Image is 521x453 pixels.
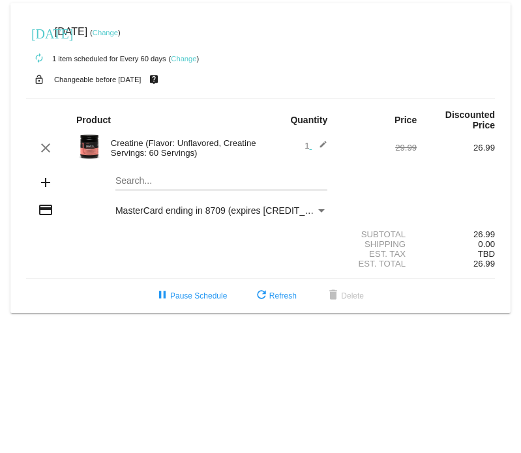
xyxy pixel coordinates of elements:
[93,29,118,37] a: Change
[90,29,121,37] small: ( )
[144,284,237,308] button: Pause Schedule
[31,71,47,88] mat-icon: lock_open
[54,76,141,83] small: Changeable before [DATE]
[38,140,53,156] mat-icon: clear
[338,249,417,259] div: Est. Tax
[325,291,364,300] span: Delete
[115,205,327,216] mat-select: Payment Method
[26,55,166,63] small: 1 item scheduled for Every 60 days
[115,176,327,186] input: Search...
[169,55,200,63] small: ( )
[171,55,196,63] a: Change
[338,143,417,153] div: 29.99
[155,291,227,300] span: Pause Schedule
[146,71,162,88] mat-icon: live_help
[325,288,341,304] mat-icon: delete
[394,115,417,125] strong: Price
[417,143,495,153] div: 26.99
[254,288,269,304] mat-icon: refresh
[76,115,111,125] strong: Product
[445,110,495,130] strong: Discounted Price
[31,25,47,40] mat-icon: [DATE]
[155,288,170,304] mat-icon: pause
[417,229,495,239] div: 26.99
[338,229,417,239] div: Subtotal
[115,205,365,216] span: MasterCard ending in 8709 (expires [CREDIT_CARD_DATA])
[243,284,307,308] button: Refresh
[31,51,47,66] mat-icon: autorenew
[338,259,417,269] div: Est. Total
[473,259,495,269] span: 26.99
[315,284,374,308] button: Delete
[104,138,261,158] div: Creatine (Flavor: Unflavored, Creatine Servings: 60 Servings)
[38,175,53,190] mat-icon: add
[38,202,53,218] mat-icon: credit_card
[305,141,327,151] span: 1
[76,134,102,160] img: Image-1-Carousel-Creatine-60S-1000x1000-Transp.png
[338,239,417,249] div: Shipping
[290,115,327,125] strong: Quantity
[478,249,495,259] span: TBD
[254,291,297,300] span: Refresh
[312,140,327,156] mat-icon: edit
[478,239,495,249] span: 0.00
